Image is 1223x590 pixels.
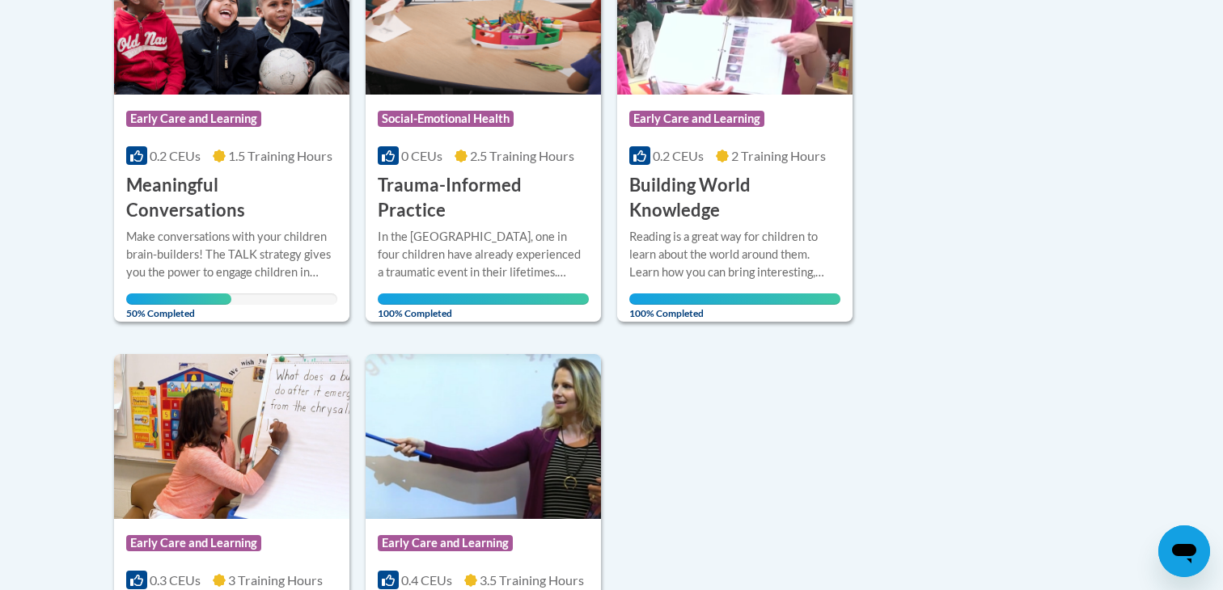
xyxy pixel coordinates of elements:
[629,228,840,281] div: Reading is a great way for children to learn about the world around them. Learn how you can bring...
[378,293,589,319] span: 100% Completed
[126,293,231,305] div: Your progress
[378,228,589,281] div: In the [GEOGRAPHIC_DATA], one in four children have already experienced a traumatic event in thei...
[629,293,840,319] span: 100% Completed
[126,293,231,319] span: 50% Completed
[378,535,513,551] span: Early Care and Learning
[629,293,840,305] div: Your progress
[378,293,589,305] div: Your progress
[126,228,337,281] div: Make conversations with your children brain-builders! The TALK strategy gives you the power to en...
[126,535,261,551] span: Early Care and Learning
[480,572,584,588] span: 3.5 Training Hours
[653,148,704,163] span: 0.2 CEUs
[629,111,764,127] span: Early Care and Learning
[1158,525,1210,577] iframe: Button to launch messaging window
[228,572,323,588] span: 3 Training Hours
[150,148,201,163] span: 0.2 CEUs
[366,354,601,519] img: Course Logo
[150,572,201,588] span: 0.3 CEUs
[378,111,514,127] span: Social-Emotional Health
[401,148,442,163] span: 0 CEUs
[470,148,574,163] span: 2.5 Training Hours
[126,111,261,127] span: Early Care and Learning
[228,148,332,163] span: 1.5 Training Hours
[629,173,840,223] h3: Building World Knowledge
[126,173,337,223] h3: Meaningful Conversations
[731,148,826,163] span: 2 Training Hours
[401,572,452,588] span: 0.4 CEUs
[378,173,589,223] h3: Trauma-Informed Practice
[114,354,349,519] img: Course Logo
